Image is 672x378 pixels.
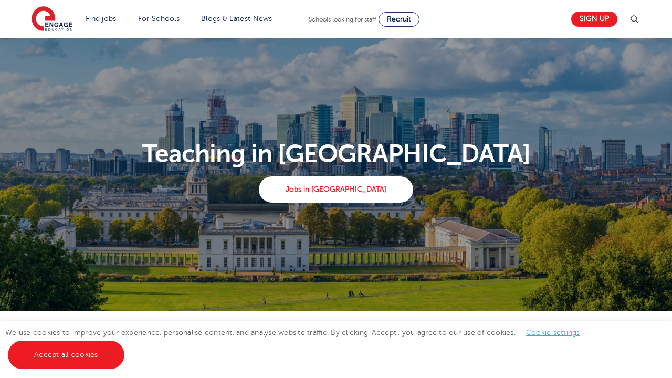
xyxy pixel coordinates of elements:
[26,141,647,166] p: Teaching in [GEOGRAPHIC_DATA]
[5,329,591,359] span: We use cookies to improve your experience, personalise content, and analyse website traffic. By c...
[571,12,617,27] a: Sign up
[526,329,580,337] a: Cookie settings
[309,16,376,23] span: Schools looking for staff
[379,12,419,27] a: Recruit
[259,176,413,203] a: Jobs in [GEOGRAPHIC_DATA]
[8,341,124,369] a: Accept all cookies
[138,15,180,23] a: For Schools
[31,6,72,33] img: Engage Education
[86,15,117,23] a: Find jobs
[387,15,411,23] span: Recruit
[201,15,272,23] a: Blogs & Latest News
